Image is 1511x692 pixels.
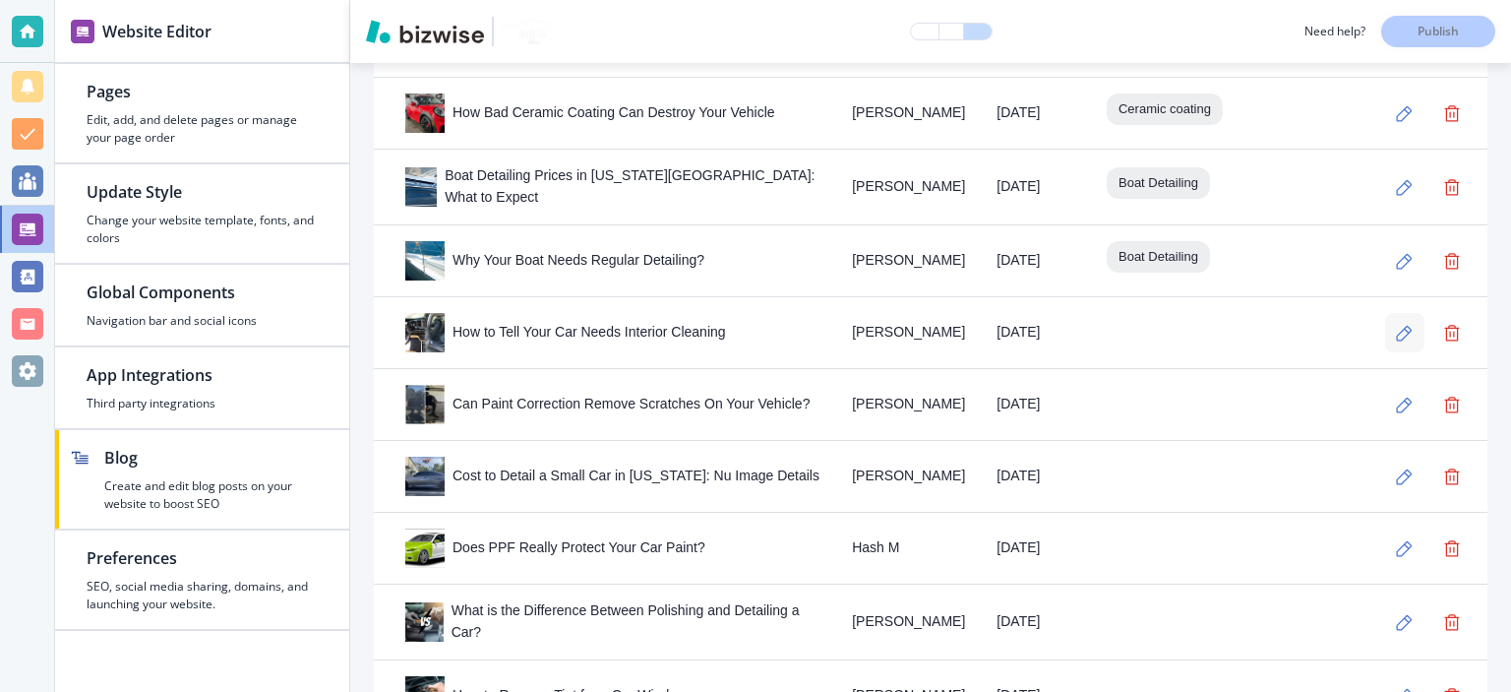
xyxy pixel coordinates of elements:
h4: SEO, social media sharing, domains, and launching your website. [87,578,318,613]
td: [DATE] [981,150,1091,225]
span: Boat Detailing [1107,173,1210,193]
h2: Preferences [87,546,318,570]
img: editor icon [71,20,94,43]
img: 5c2ec320bd1f738997534c015f42ab47.webp [405,529,445,568]
h4: Change your website template, fonts, and colors [87,212,318,247]
td: [PERSON_NAME] [836,369,981,441]
div: How Bad Ceramic Coating Can Destroy Your Vehicle [405,94,820,133]
div: Can Paint Correction Remove Scratches On Your Vehicle? [405,385,820,424]
h4: Navigation bar and social icons [87,312,318,330]
div: What is the Difference Between Polishing and Detailing a Car? [405,600,820,644]
img: de6b1b2c5de48a5b6e0b27aede040ca8.webp [405,167,445,207]
td: [PERSON_NAME] [836,78,981,150]
td: [PERSON_NAME] [836,441,981,513]
h2: Pages [87,80,318,103]
button: Global ComponentsNavigation bar and social icons [55,265,349,346]
img: Your Logo [502,19,555,43]
div: Does PPF Really Protect Your Car Paint? [405,529,820,568]
h2: App Integrations [87,363,318,387]
div: Cost to Detail a Small Car in [US_STATE]: Nu Image Details [405,457,820,496]
td: [DATE] [981,78,1091,150]
td: [PERSON_NAME] [836,297,981,369]
td: [DATE] [981,585,1091,661]
h4: Third party integrations [87,395,318,412]
div: Why Your Boat Needs Regular Detailing? [405,241,820,281]
span: Ceramic coating [1107,99,1223,119]
td: [DATE] [981,369,1091,441]
span: Boat Detailing [1107,247,1210,267]
h2: Blog [104,446,318,470]
button: PreferencesSEO, social media sharing, domains, and launching your website. [55,531,349,629]
td: [PERSON_NAME] [836,225,981,297]
div: Boat Detailing Prices in [US_STATE][GEOGRAPHIC_DATA]: What to Expect [405,165,820,209]
img: d13835eb6a3a0b076cef9da5297edc81.webp [405,94,445,133]
img: Bizwise Logo [366,20,484,43]
button: PagesEdit, add, and delete pages or manage your page order [55,64,349,162]
td: Hash M [836,513,981,585]
h4: Edit, add, and delete pages or manage your page order [87,111,318,147]
button: BlogCreate and edit blog posts on your website to boost SEO [55,430,349,529]
td: [DATE] [981,225,1091,297]
img: 975f96cfaed026a1b99df0334972172a.webp [405,241,445,281]
h2: Website Editor [102,20,212,43]
img: f44b4894aa0ae9d1d0cf958e0c47fdd7.webp [405,602,445,642]
img: 3361da318251fb629cc671566058c158.webp [405,385,445,424]
td: [DATE] [981,297,1091,369]
td: [DATE] [981,513,1091,585]
img: 7746de8ee71fcb0a6f0b50c72e147025.webp [405,457,445,496]
button: Update StyleChange your website template, fonts, and colors [55,164,349,263]
h2: Update Style [87,180,318,204]
td: [DATE] [981,441,1091,513]
h3: Need help? [1304,23,1365,40]
button: App IntegrationsThird party integrations [55,347,349,428]
img: 16a1521ff834101c52a93eebca26c58f.webp [405,313,445,352]
h4: Create and edit blog posts on your website to boost SEO [104,477,318,513]
div: How to Tell Your Car Needs Interior Cleaning [405,313,820,352]
td: [PERSON_NAME] [836,150,981,225]
td: [PERSON_NAME] [836,585,981,661]
h2: Global Components [87,281,318,304]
